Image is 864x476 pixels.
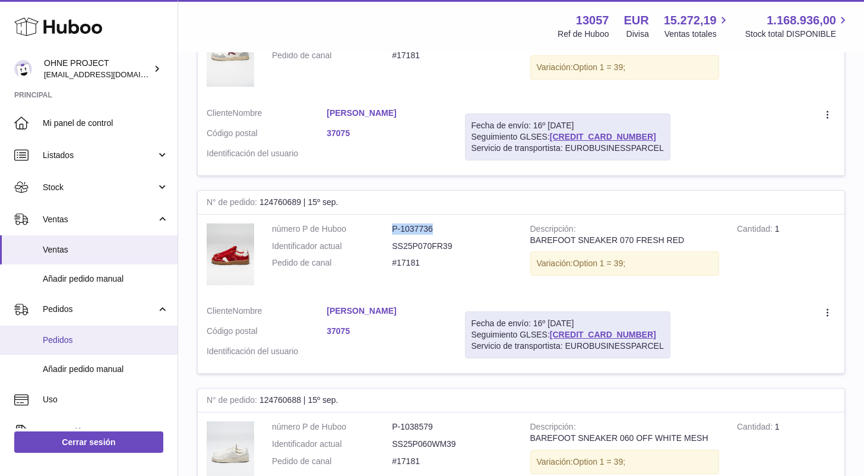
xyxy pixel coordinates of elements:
dd: #17181 [392,456,512,467]
dt: Identificador actual [272,241,392,252]
a: 37075 [327,326,447,337]
dt: Nombre [207,305,327,320]
div: 124760689 | 15º sep. [198,191,844,215]
strong: Descripción [530,224,576,237]
div: BAREFOOT SNEAKER 060 OFF WHITE MESH [530,433,719,444]
span: Option 1 = 39; [573,62,625,72]
span: Mi panel de control [43,118,169,129]
dd: #17181 [392,257,512,269]
div: OHNE PROJECT [44,58,151,80]
span: Option 1 = 39; [573,457,625,466]
div: Servicio de transportista: EUROBUSINESSPARCEL [471,143,664,154]
div: 124760688 | 15º sep. [198,389,844,412]
span: Añadir pedido manual [43,364,169,375]
span: Ventas [43,244,169,256]
a: 37075 [327,128,447,139]
dt: Código postal [207,128,327,142]
strong: N° de pedido [207,395,259,408]
div: Variación: [530,55,719,80]
strong: N° de pedido [207,197,259,210]
span: Ventas totales [664,29,730,40]
td: 1 [728,7,844,99]
div: Servicio de transportista: EUROBUSINESSPARCEL [471,341,664,352]
span: Pedidos [43,304,156,315]
span: Facturación y pagos [43,426,156,437]
strong: Cantidad [737,422,775,434]
img: 130571742678494.jpg [207,223,254,285]
span: Cliente [207,108,233,118]
dd: #17181 [392,50,512,61]
div: Variación: [530,251,719,276]
div: Fecha de envío: 16º [DATE] [471,120,664,131]
div: Divisa [626,29,649,40]
strong: EUR [624,12,648,29]
dt: Nombre [207,108,327,122]
dd: P-1037736 [392,223,512,235]
dd: SS25P070FR39 [392,241,512,252]
dt: Identificador actual [272,439,392,450]
a: [CREDIT_CARD_NUMBER] [550,330,656,339]
span: Añadir pedido manual [43,273,169,285]
a: 1.168.936,00 Stock total DISPONIBLE [745,12,850,40]
img: support@ohneproject.com [14,60,32,78]
dt: Identificación del usuario [207,148,327,159]
dt: Pedido de canal [272,50,392,61]
span: 1.168.936,00 [767,12,836,29]
span: Cliente [207,306,233,316]
div: BAREFOOT SNEAKER 070 FRESH RED [530,235,719,246]
strong: Cantidad [737,224,775,237]
div: Fecha de envío: 16º [DATE] [471,318,664,329]
span: Listados [43,150,156,161]
strong: 13057 [576,12,609,29]
a: 15.272,19 Ventas totales [664,12,730,40]
a: [CREDIT_CARD_NUMBER] [550,132,656,141]
dt: Pedido de canal [272,456,392,467]
div: Seguimiento GLSES: [465,114,670,160]
div: Variación: [530,450,719,474]
dt: número P de Huboo [272,421,392,433]
span: 15.272,19 [664,12,717,29]
div: Seguimiento GLSES: [465,311,670,358]
span: Uso [43,394,169,405]
strong: Descripción [530,422,576,434]
a: [PERSON_NAME] [327,305,447,317]
dt: Identificación del usuario [207,346,327,357]
span: [EMAIL_ADDRESS][DOMAIN_NAME] [44,70,175,79]
span: Stock [43,182,156,193]
td: 1 [728,215,844,297]
dd: P-1038579 [392,421,512,433]
dt: Código postal [207,326,327,340]
span: Option 1 = 39; [573,259,625,268]
dd: SS25P060WM39 [392,439,512,450]
dt: número P de Huboo [272,223,392,235]
dt: Pedido de canal [272,257,392,269]
span: Stock total DISPONIBLE [745,29,850,40]
a: Cerrar sesión [14,431,163,453]
a: [PERSON_NAME] [327,108,447,119]
span: Pedidos [43,335,169,346]
span: Ventas [43,214,156,225]
div: Ref de Huboo [558,29,609,40]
